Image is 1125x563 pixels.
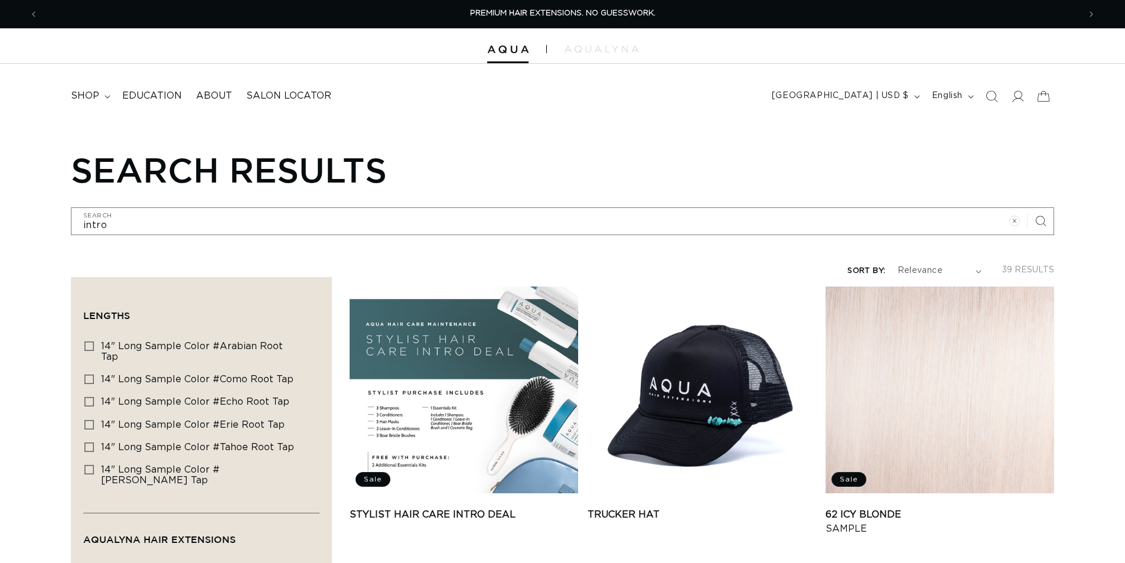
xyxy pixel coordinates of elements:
[588,507,816,522] a: Trucker Hat
[350,507,578,522] a: Stylist Hair Care Intro Deal
[847,267,885,275] label: Sort by:
[71,208,1054,235] input: Search
[115,83,189,109] a: Education
[64,83,115,109] summary: shop
[1002,208,1028,234] button: Clear search term
[1078,3,1104,25] button: Next announcement
[71,149,1054,190] h1: Search results
[101,397,289,406] span: 14" Long Sample Color #Echo Root Tap
[101,375,294,384] span: 14" Long Sample Color #Como Root Tap
[101,420,285,429] span: 14" Long Sample Color #Erie Root Tap
[101,442,294,452] span: 14" Long Sample Color #Tahoe Root Tap
[1002,266,1054,274] span: 39 results
[772,90,909,102] span: [GEOGRAPHIC_DATA] | USD $
[470,9,656,17] span: PREMIUM HAIR EXTENSIONS. NO GUESSWORK.
[979,83,1005,109] summary: Search
[932,90,963,102] span: English
[487,45,529,54] img: Aqua Hair Extensions
[122,90,182,102] span: Education
[196,90,232,102] span: About
[101,341,283,362] span: 14" Long Sample Color #Arabian Root Tap
[1028,208,1054,234] button: Search
[101,465,220,485] span: 14" Long Sample Color #[PERSON_NAME] Tap
[83,289,319,332] summary: Lengths (0 selected)
[765,85,925,108] button: [GEOGRAPHIC_DATA] | USD $
[246,90,331,102] span: Salon Locator
[565,45,638,53] img: aqualyna.com
[239,83,338,109] a: Salon Locator
[189,83,239,109] a: About
[83,513,319,556] summary: AquaLyna Hair Extensions (0 selected)
[83,310,130,321] span: Lengths
[925,85,979,108] button: English
[83,534,236,545] span: AquaLyna Hair Extensions
[71,90,99,102] span: shop
[826,507,1054,536] a: 62 Icy Blonde Sample
[21,3,47,25] button: Previous announcement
